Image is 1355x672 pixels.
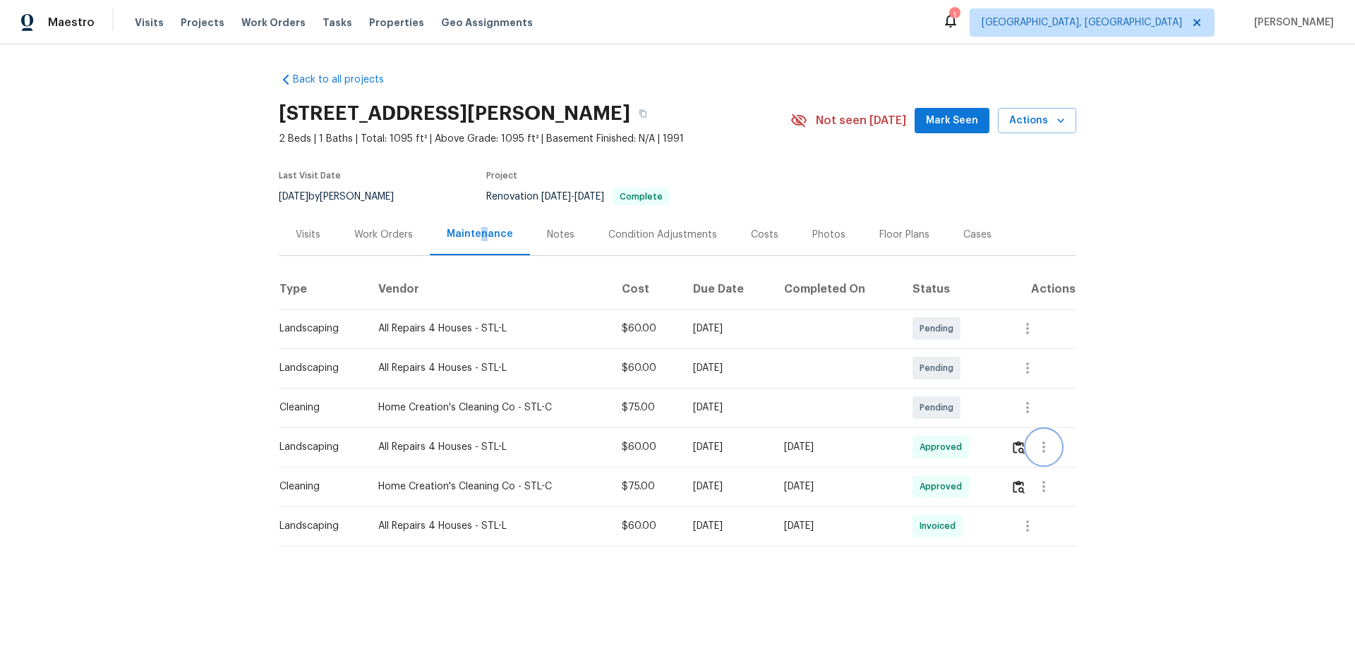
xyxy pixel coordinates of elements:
span: Renovation [486,192,670,202]
th: Due Date [682,269,773,309]
div: [DATE] [784,479,890,494]
span: Pending [920,361,959,375]
button: Copy Address [630,101,656,126]
th: Type [279,269,367,309]
div: Landscaping [279,440,356,454]
div: [DATE] [693,519,761,533]
span: Mark Seen [926,112,978,130]
div: by [PERSON_NAME] [279,188,411,205]
div: Maintenance [447,227,513,241]
span: Approved [920,479,968,494]
div: All Repairs 4 Houses - STL-L [378,440,599,454]
button: Review Icon [1011,430,1027,464]
div: [DATE] [693,322,761,336]
span: Approved [920,440,968,454]
div: Home Creation's Cleaning Co - STL-C [378,479,599,494]
th: Vendor [367,269,610,309]
div: Visits [296,228,320,242]
span: - [541,192,604,202]
div: Cleaning [279,401,356,415]
div: Cleaning [279,479,356,494]
button: Actions [998,108,1076,134]
span: Maestro [48,16,95,30]
th: Actions [999,269,1076,309]
div: All Repairs 4 Houses - STL-L [378,519,599,533]
span: [GEOGRAPHIC_DATA], [GEOGRAPHIC_DATA] [982,16,1182,30]
span: [DATE] [279,192,308,202]
div: [DATE] [784,519,890,533]
div: Notes [547,228,574,242]
div: $60.00 [622,440,670,454]
div: $60.00 [622,519,670,533]
div: Condition Adjustments [608,228,717,242]
div: All Repairs 4 Houses - STL-L [378,322,599,336]
div: Landscaping [279,361,356,375]
span: 2 Beds | 1 Baths | Total: 1095 ft² | Above Grade: 1095 ft² | Basement Finished: N/A | 1991 [279,132,790,146]
div: Home Creation's Cleaning Co - STL-C [378,401,599,415]
div: [DATE] [784,440,890,454]
span: Pending [920,322,959,336]
div: 1 [949,8,959,23]
span: Properties [369,16,424,30]
div: All Repairs 4 Houses - STL-L [378,361,599,375]
div: Landscaping [279,322,356,336]
span: Not seen [DATE] [816,114,906,128]
a: Back to all projects [279,73,414,87]
div: Costs [751,228,778,242]
span: [PERSON_NAME] [1248,16,1334,30]
div: $75.00 [622,401,670,415]
span: Last Visit Date [279,171,341,180]
span: Projects [181,16,224,30]
div: Cases [963,228,992,242]
span: Actions [1009,112,1065,130]
button: Mark Seen [915,108,989,134]
div: [DATE] [693,361,761,375]
th: Status [901,269,999,309]
div: [DATE] [693,440,761,454]
h2: [STREET_ADDRESS][PERSON_NAME] [279,106,630,121]
img: Review Icon [1013,441,1025,454]
span: Tasks [323,18,352,28]
div: $60.00 [622,361,670,375]
div: Work Orders [354,228,413,242]
img: Review Icon [1013,480,1025,494]
div: [DATE] [693,479,761,494]
button: Review Icon [1011,470,1027,503]
span: Geo Assignments [441,16,533,30]
div: [DATE] [693,401,761,415]
span: Project [486,171,517,180]
div: Landscaping [279,519,356,533]
span: Visits [135,16,164,30]
span: [DATE] [574,192,604,202]
div: Photos [812,228,845,242]
span: Pending [920,401,959,415]
span: Invoiced [920,519,961,533]
div: $60.00 [622,322,670,336]
th: Cost [610,269,681,309]
span: [DATE] [541,192,571,202]
div: Floor Plans [879,228,929,242]
span: Work Orders [241,16,306,30]
th: Completed On [773,269,901,309]
div: $75.00 [622,479,670,494]
span: Complete [614,193,668,201]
